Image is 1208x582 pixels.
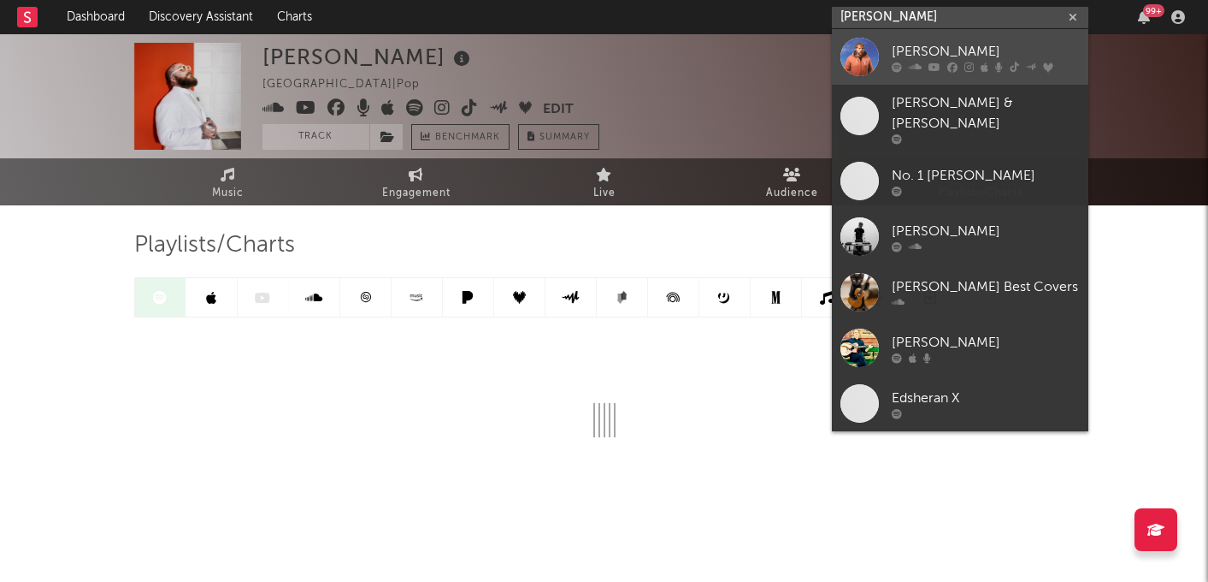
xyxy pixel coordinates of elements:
div: No. 1 [PERSON_NAME] [892,165,1080,186]
div: [PERSON_NAME] [892,41,1080,62]
div: [PERSON_NAME] [892,221,1080,241]
div: 99 + [1143,4,1164,17]
div: Edsheran X [892,388,1080,408]
a: [PERSON_NAME] [832,320,1088,376]
a: [PERSON_NAME] & [PERSON_NAME] [832,85,1088,153]
span: Benchmark [435,128,500,148]
button: Summary [518,124,599,150]
a: Edsheran X [832,376,1088,431]
button: Track [262,124,369,150]
button: 99+ [1138,10,1150,24]
a: [PERSON_NAME] [832,29,1088,85]
a: No. 1 [PERSON_NAME] [832,153,1088,209]
div: [PERSON_NAME] [262,43,474,71]
span: Engagement [382,183,451,204]
a: Audience [698,158,887,205]
a: [PERSON_NAME] [832,209,1088,264]
a: Music [134,158,322,205]
div: [PERSON_NAME] & [PERSON_NAME] [892,93,1080,134]
a: [PERSON_NAME] Best Covers [832,264,1088,320]
a: Benchmark [411,124,510,150]
button: Edit [543,99,574,121]
a: Engagement [322,158,510,205]
div: [PERSON_NAME] Best Covers [892,276,1080,297]
div: [GEOGRAPHIC_DATA] | Pop [262,74,439,95]
a: Live [510,158,698,205]
span: Live [593,183,616,204]
input: Search for artists [832,7,1088,28]
span: Audience [766,183,818,204]
div: [PERSON_NAME] [892,332,1080,353]
span: Summary [539,133,590,142]
span: Playlists/Charts [134,235,295,256]
span: Music [212,183,244,204]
